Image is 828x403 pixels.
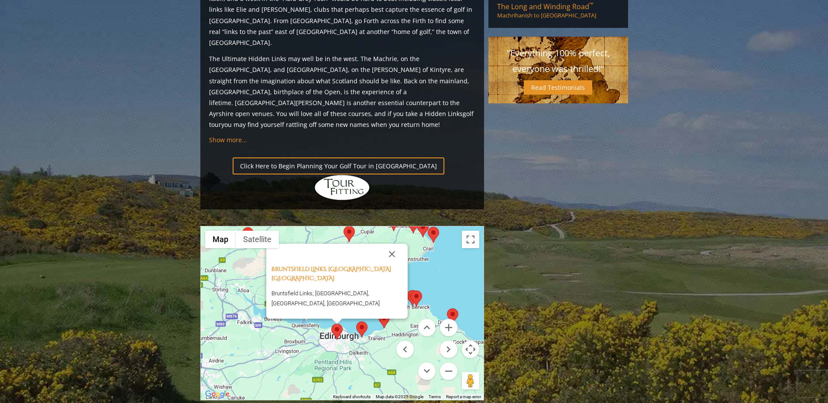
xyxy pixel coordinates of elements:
[333,394,371,400] button: Keyboard shortcuts
[209,136,247,144] a: Show more...
[440,341,457,358] button: Move right
[440,362,457,380] button: Zoom out
[589,1,593,8] sup: ™
[462,231,479,248] button: Toggle fullscreen view
[209,53,475,130] p: The Ultimate Hidden Links may well be in the west. The Machrie, on the [GEOGRAPHIC_DATA], and [GE...
[497,2,619,19] a: The Long and Winding Road™Machrihanish to [GEOGRAPHIC_DATA]
[209,109,474,129] a: golf tour
[497,2,593,11] span: The Long and Winding Road
[381,243,402,264] button: Close
[314,174,371,201] img: Hidden Links
[271,265,391,282] a: Bruntsfield Links, [GEOGRAPHIC_DATA] [GEOGRAPHIC_DATA]
[524,80,592,95] a: Read Testimonials
[203,389,232,400] img: Google
[203,389,232,400] a: Open this area in Google Maps (opens a new window)
[440,319,457,336] button: Zoom in
[205,231,236,248] button: Show street map
[233,157,444,174] a: Click Here to Begin Planning Your Golf Tour in [GEOGRAPHIC_DATA]
[236,231,279,248] button: Show satellite imagery
[462,372,479,389] button: Drag Pegman onto the map to open Street View
[396,341,414,358] button: Move left
[271,288,402,308] p: Bruntsfield Links, [GEOGRAPHIC_DATA], [GEOGRAPHIC_DATA], [GEOGRAPHIC_DATA]
[446,394,481,399] a: Report a map error
[418,319,436,336] button: Move up
[418,362,436,380] button: Move down
[429,394,441,399] a: Terms
[376,394,423,399] span: Map data ©2025 Google
[497,45,619,77] p: "Everything 100% perfect, everyone was thrilled!"
[462,341,479,358] button: Map camera controls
